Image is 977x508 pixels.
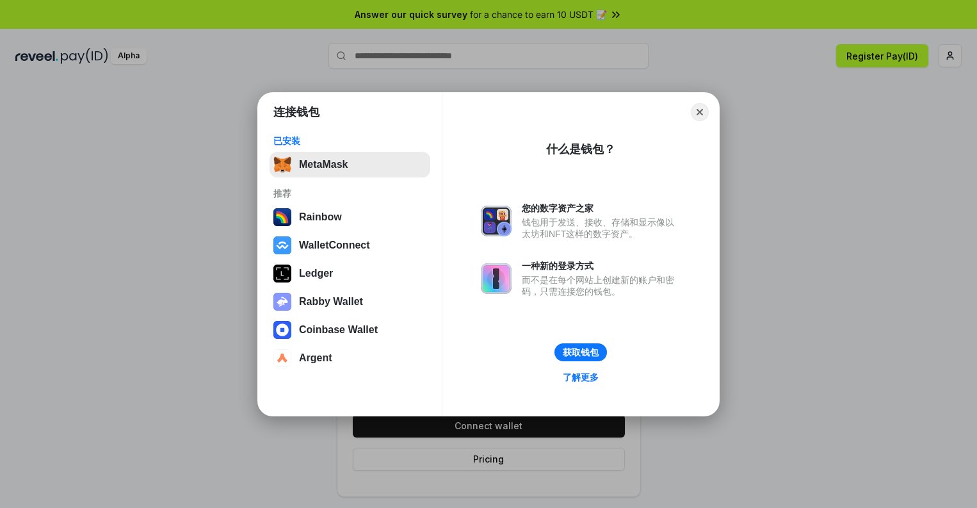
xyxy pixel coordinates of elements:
div: 钱包用于发送、接收、存储和显示像以太坊和NFT这样的数字资产。 [522,217,681,240]
div: 您的数字资产之家 [522,202,681,214]
img: svg+xml,%3Csvg%20xmlns%3D%22http%3A%2F%2Fwww.w3.org%2F2000%2Fsvg%22%20fill%3D%22none%22%20viewBox... [481,206,512,236]
img: svg+xml,%3Csvg%20width%3D%2228%22%20height%3D%2228%22%20viewBox%3D%220%200%2028%2028%22%20fill%3D... [273,321,291,339]
div: MetaMask [299,159,348,170]
button: Coinbase Wallet [270,317,430,343]
div: Rainbow [299,211,342,223]
div: WalletConnect [299,240,370,251]
button: WalletConnect [270,233,430,258]
img: svg+xml,%3Csvg%20xmlns%3D%22http%3A%2F%2Fwww.w3.org%2F2000%2Fsvg%22%20width%3D%2228%22%20height%3... [273,265,291,283]
button: MetaMask [270,152,430,177]
div: Argent [299,352,332,364]
div: 获取钱包 [563,347,599,358]
div: 而不是在每个网站上创建新的账户和密码，只需连接您的钱包。 [522,274,681,297]
button: Ledger [270,261,430,286]
div: Rabby Wallet [299,296,363,307]
img: svg+xml,%3Csvg%20xmlns%3D%22http%3A%2F%2Fwww.w3.org%2F2000%2Fsvg%22%20fill%3D%22none%22%20viewBox... [481,263,512,294]
div: Coinbase Wallet [299,324,378,336]
img: svg+xml,%3Csvg%20width%3D%2228%22%20height%3D%2228%22%20viewBox%3D%220%200%2028%2028%22%20fill%3D... [273,236,291,254]
div: 了解更多 [563,372,599,383]
div: 推荐 [273,188,426,199]
button: Argent [270,345,430,371]
div: 已安装 [273,135,426,147]
img: svg+xml,%3Csvg%20width%3D%22120%22%20height%3D%22120%22%20viewBox%3D%220%200%20120%20120%22%20fil... [273,208,291,226]
button: Rainbow [270,204,430,230]
img: svg+xml,%3Csvg%20xmlns%3D%22http%3A%2F%2Fwww.w3.org%2F2000%2Fsvg%22%20fill%3D%22none%22%20viewBox... [273,293,291,311]
button: 获取钱包 [554,343,607,361]
button: Close [691,103,709,121]
div: 什么是钱包？ [546,142,615,157]
div: 一种新的登录方式 [522,260,681,272]
a: 了解更多 [555,369,606,386]
div: Ledger [299,268,333,279]
img: svg+xml,%3Csvg%20fill%3D%22none%22%20height%3D%2233%22%20viewBox%3D%220%200%2035%2033%22%20width%... [273,156,291,174]
button: Rabby Wallet [270,289,430,315]
h1: 连接钱包 [273,104,319,120]
img: svg+xml,%3Csvg%20width%3D%2228%22%20height%3D%2228%22%20viewBox%3D%220%200%2028%2028%22%20fill%3D... [273,349,291,367]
